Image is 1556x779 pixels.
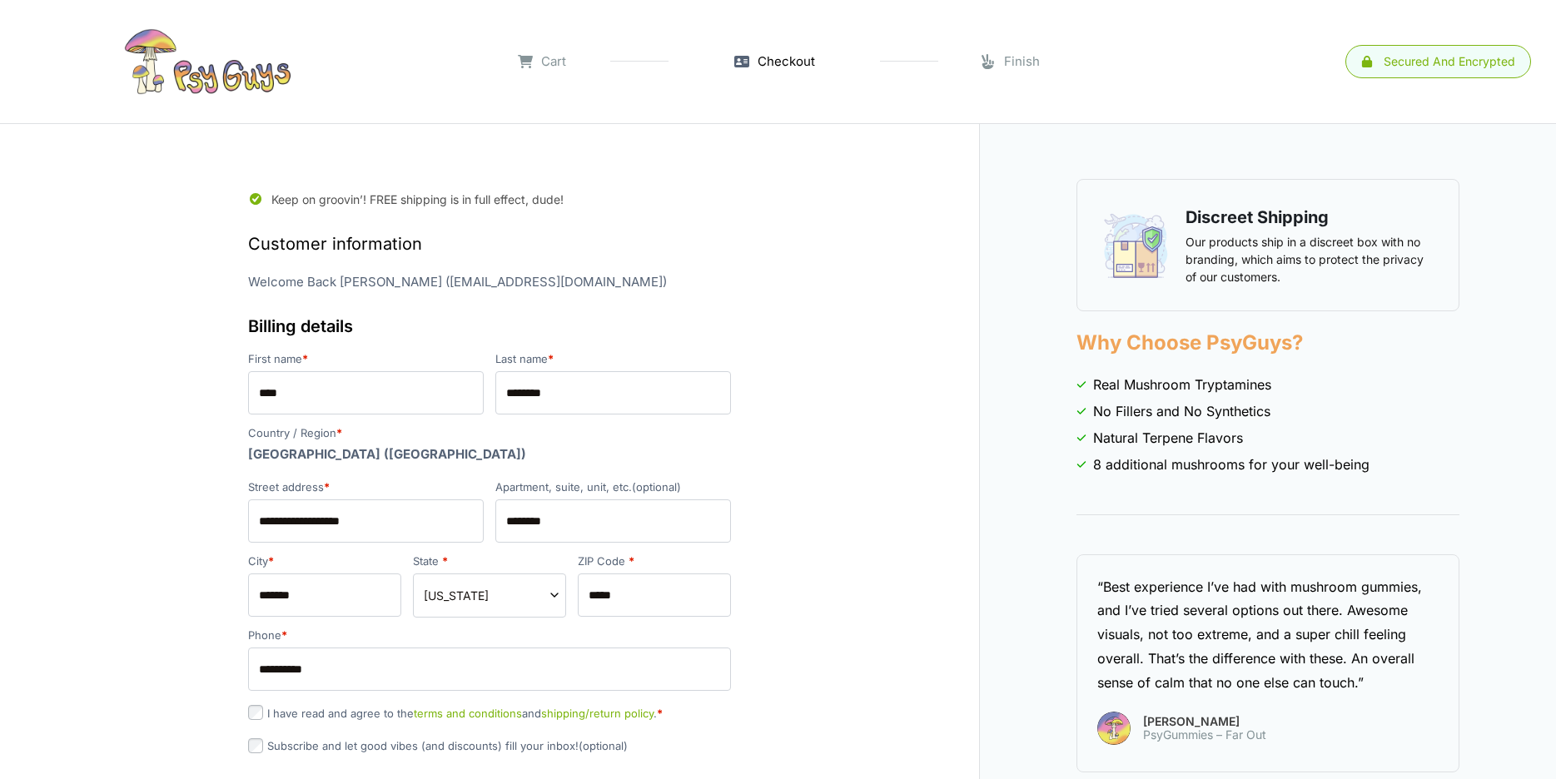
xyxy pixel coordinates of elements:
[248,482,484,493] label: Street address
[248,354,484,365] label: First name
[1097,575,1439,695] div: “Best experience I’ve had with mushroom gummies, and I’ve tried several options out there. Awesom...
[578,556,731,567] label: ZIP Code
[1143,728,1266,742] span: PsyGummies – Far Out
[1384,56,1515,67] div: Secured and encrypted
[248,556,401,567] label: City
[1345,45,1531,78] a: Secured and encrypted
[424,587,555,604] span: California
[1093,375,1271,394] span: Real Mushroom Tryptamines
[414,707,522,720] a: terms and conditions
[1186,233,1434,285] p: Our products ship in a discreet box with no branding, which aims to protect the privacy of our cu...
[758,52,815,72] span: Checkout
[242,269,737,296] div: Welcome Back [PERSON_NAME] ( [EMAIL_ADDRESS][DOMAIN_NAME] )
[248,707,663,720] label: I have read and agree to the and .
[1093,428,1243,448] span: Natural Terpene Flavors
[1076,330,1303,355] strong: Why Choose PsyGuys?
[248,446,526,462] strong: [GEOGRAPHIC_DATA] ([GEOGRAPHIC_DATA])
[495,354,731,365] label: Last name
[248,630,731,641] label: Phone
[248,231,731,256] h3: Customer information
[518,52,566,72] a: Cart
[495,482,731,493] label: Apartment, suite, unit, etc.
[248,739,628,752] label: Subscribe and let good vibes (and discounts) fill your inbox!
[248,314,731,339] h3: Billing details
[1093,401,1270,421] span: No Fillers and No Synthetics
[1143,716,1266,727] span: [PERSON_NAME]
[632,480,681,494] span: (optional)
[541,707,654,720] a: shipping/return policy
[413,573,566,618] span: State
[1004,52,1040,72] span: Finish
[413,556,566,567] label: State
[1093,454,1370,474] span: 8 additional mushrooms for your well-being
[579,739,628,752] span: (optional)
[1186,207,1329,227] strong: Discreet Shipping
[248,705,263,720] input: I have read and agree to theterms and conditionsandshipping/return policy.
[248,738,263,753] input: Subscribe and let good vibes (and discounts) fill your inbox!(optional)
[248,428,731,439] label: Country / Region
[248,179,731,213] div: Keep on groovin’! FREE shipping is in full effect, dude!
